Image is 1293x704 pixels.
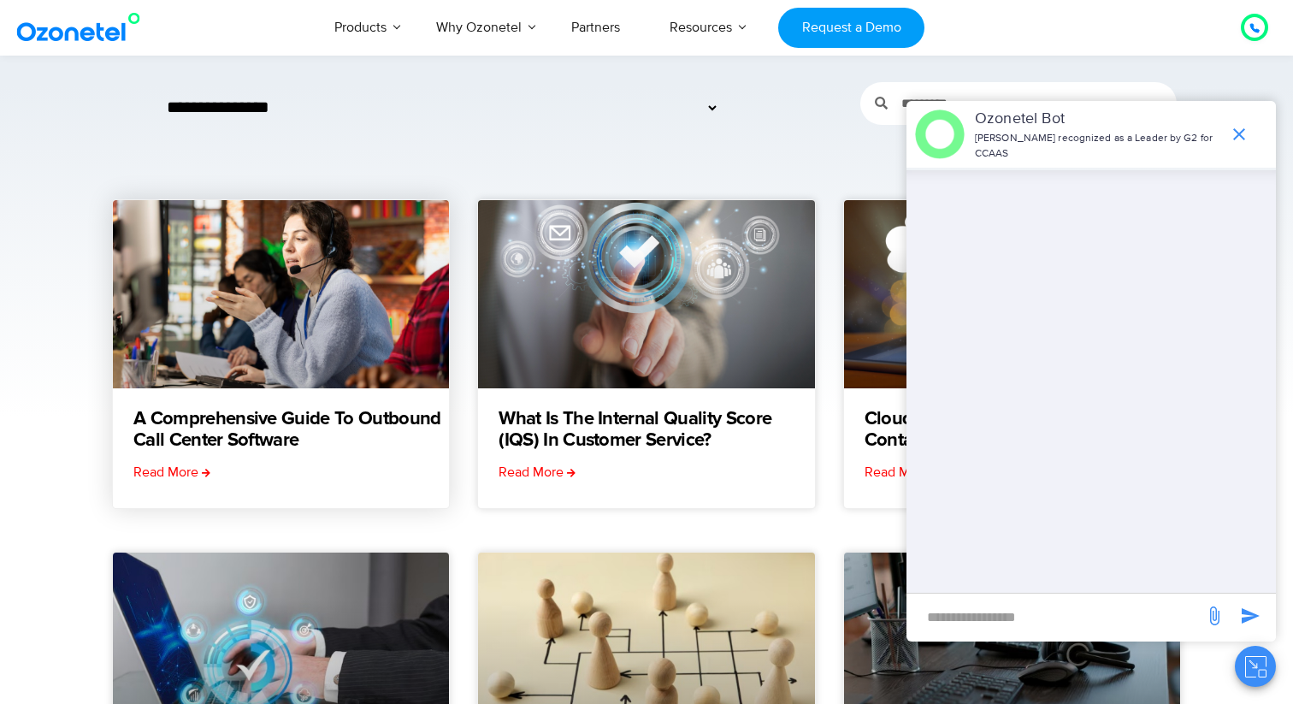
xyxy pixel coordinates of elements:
a: A Comprehensive Guide to Outbound Call Center Software [133,409,449,452]
img: header [915,109,965,159]
p: [PERSON_NAME] recognized as a Leader by G2 for CCAAS [975,131,1220,162]
div: new-msg-input [915,602,1196,633]
a: What is the Internal Quality Score (IQS) in Customer Service? [499,409,814,452]
a: Read more about What is the Internal Quality Score (IQS) in Customer Service? [499,462,576,482]
a: Cloud Contact Center vs On-Premise Contact Center [865,409,1180,452]
a: Read more about A Comprehensive Guide to Outbound Call Center Software [133,462,210,482]
a: Read more about Cloud Contact Center vs On-Premise Contact Center [865,462,942,482]
span: send message [1233,599,1267,633]
a: Request a Demo [778,8,924,48]
button: Close chat [1235,646,1276,687]
span: send message [1197,599,1231,633]
p: Ozonetel Bot [975,108,1220,131]
span: end chat or minimize [1222,117,1256,151]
